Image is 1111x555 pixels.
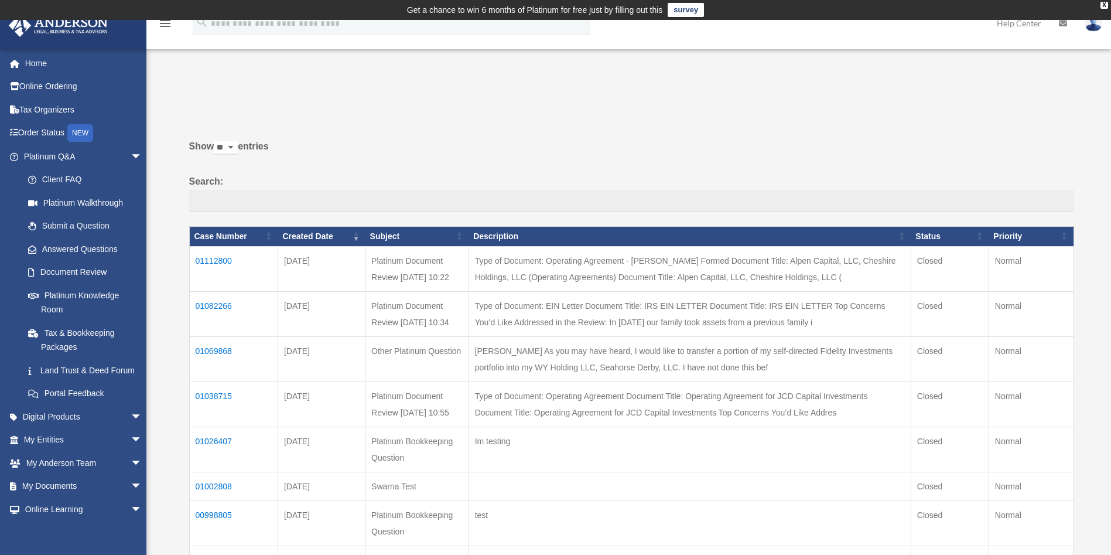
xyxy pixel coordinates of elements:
[365,336,469,382] td: Other Platinum Question
[278,336,365,382] td: [DATE]
[8,52,160,75] a: Home
[989,336,1074,382] td: Normal
[407,3,663,17] div: Get a chance to win 6 months of Platinum for free just by filling out this
[5,14,111,37] img: Anderson Advisors Platinum Portal
[365,226,469,246] th: Subject: activate to sort column ascending
[911,246,989,291] td: Closed
[189,291,278,336] td: 01082266
[189,246,278,291] td: 01112800
[1100,2,1108,9] div: close
[469,382,911,427] td: Type of Document: Operating Agreement Document Title: Operating Agreement for JCD Capital Investm...
[911,382,989,427] td: Closed
[989,500,1074,546] td: Normal
[131,498,154,522] span: arrow_drop_down
[8,405,160,428] a: Digital Productsarrow_drop_down
[8,75,160,98] a: Online Ordering
[8,475,160,498] a: My Documentsarrow_drop_down
[365,246,469,291] td: Platinum Document Review [DATE] 10:22
[989,382,1074,427] td: Normal
[131,451,154,475] span: arrow_drop_down
[189,472,278,500] td: 01002808
[469,226,911,246] th: Description: activate to sort column ascending
[189,138,1074,166] label: Show entries
[278,472,365,500] td: [DATE]
[8,428,160,452] a: My Entitiesarrow_drop_down
[214,141,238,155] select: Showentries
[189,427,278,472] td: 01026407
[8,451,160,475] a: My Anderson Teamarrow_drop_down
[365,382,469,427] td: Platinum Document Review [DATE] 10:55
[8,121,160,145] a: Order StatusNEW
[989,472,1074,500] td: Normal
[189,382,278,427] td: 01038715
[911,500,989,546] td: Closed
[668,3,704,17] a: survey
[16,168,154,192] a: Client FAQ
[16,284,154,321] a: Platinum Knowledge Room
[8,145,154,168] a: Platinum Q&Aarrow_drop_down
[8,98,160,121] a: Tax Organizers
[469,336,911,382] td: [PERSON_NAME] As you may have heard, I would like to transfer a portion of my self-directed Fidel...
[989,427,1074,472] td: Normal
[16,261,154,284] a: Document Review
[131,428,154,452] span: arrow_drop_down
[158,21,172,30] a: menu
[989,246,1074,291] td: Normal
[278,246,365,291] td: [DATE]
[365,500,469,546] td: Platinum Bookkeeping Question
[365,427,469,472] td: Platinum Bookkeeping Question
[131,475,154,499] span: arrow_drop_down
[989,291,1074,336] td: Normal
[189,173,1074,212] label: Search:
[16,237,148,261] a: Answered Questions
[8,498,160,521] a: Online Learningarrow_drop_down
[278,427,365,472] td: [DATE]
[278,382,365,427] td: [DATE]
[196,16,208,29] i: search
[131,405,154,429] span: arrow_drop_down
[16,191,154,214] a: Platinum Walkthrough
[189,190,1074,212] input: Search:
[989,226,1074,246] th: Priority: activate to sort column ascending
[189,336,278,382] td: 01069868
[16,382,154,406] a: Portal Feedback
[278,500,365,546] td: [DATE]
[189,226,278,246] th: Case Number: activate to sort column ascending
[365,472,469,500] td: Swarna Test
[67,124,93,142] div: NEW
[189,500,278,546] td: 00998805
[131,145,154,169] span: arrow_drop_down
[469,246,911,291] td: Type of Document: Operating Agreement - [PERSON_NAME] Formed Document Title: Alpen Capital, LLC, ...
[158,16,172,30] i: menu
[16,321,154,359] a: Tax & Bookkeeping Packages
[911,226,989,246] th: Status: activate to sort column ascending
[911,427,989,472] td: Closed
[911,472,989,500] td: Closed
[469,427,911,472] td: Im testing
[911,291,989,336] td: Closed
[278,291,365,336] td: [DATE]
[469,291,911,336] td: Type of Document: EIN Letter Document Title: IRS EIN LETTER Document Title: IRS EIN LETTER Top Co...
[911,336,989,382] td: Closed
[469,500,911,546] td: test
[16,214,154,238] a: Submit a Question
[278,226,365,246] th: Created Date: activate to sort column ascending
[16,359,154,382] a: Land Trust & Deed Forum
[1085,15,1102,32] img: User Pic
[365,291,469,336] td: Platinum Document Review [DATE] 10:34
